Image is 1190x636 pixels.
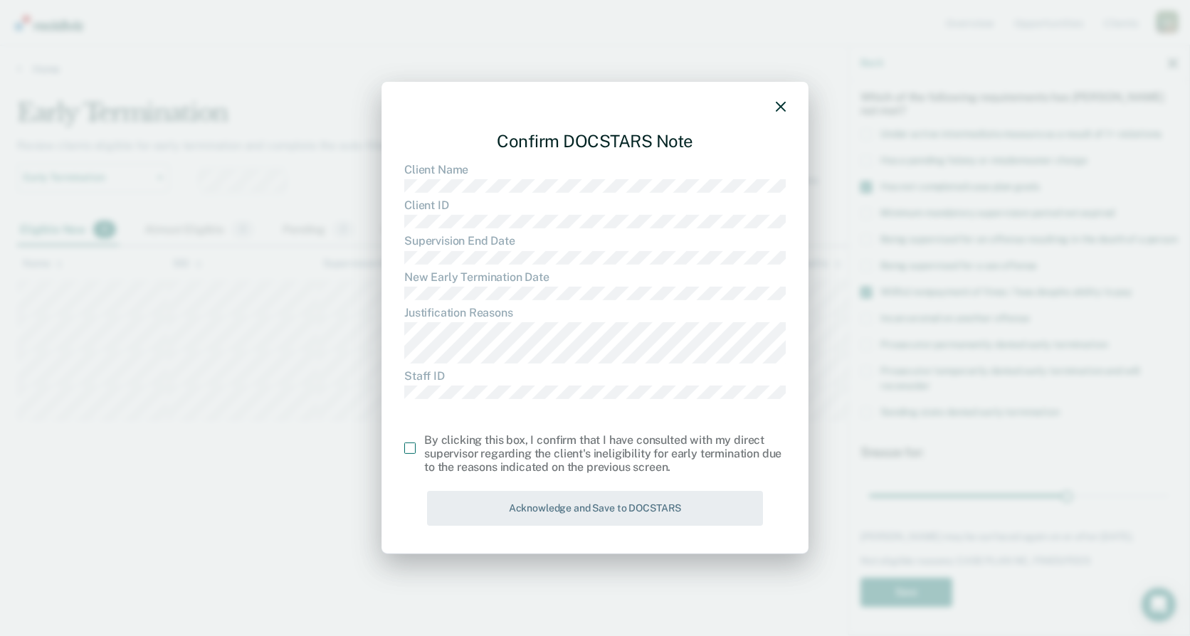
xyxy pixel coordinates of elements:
[404,120,786,163] div: Confirm DOCSTARS Note
[404,198,786,212] dt: Client ID
[404,306,786,319] dt: Justification Reasons
[427,491,763,526] button: Acknowledge and Save to DOCSTARS
[404,369,786,382] dt: Staff ID
[424,433,786,475] div: By clicking this box, I confirm that I have consulted with my direct supervisor regarding the cli...
[404,270,786,284] dt: New Early Termination Date
[404,163,786,176] dt: Client Name
[404,234,786,248] dt: Supervision End Date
